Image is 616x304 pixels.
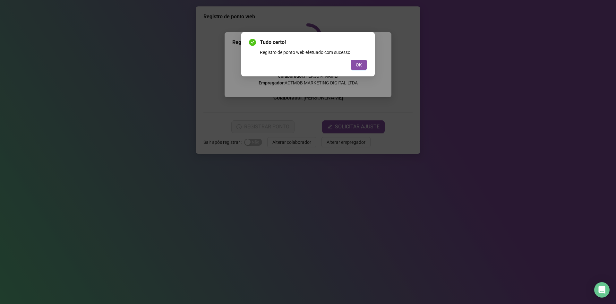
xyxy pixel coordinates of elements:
[260,39,367,46] span: Tudo certo!
[249,39,256,46] span: check-circle
[260,49,367,56] div: Registro de ponto web efetuado com sucesso.
[356,61,362,68] span: OK
[351,60,367,70] button: OK
[594,282,610,298] div: Open Intercom Messenger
